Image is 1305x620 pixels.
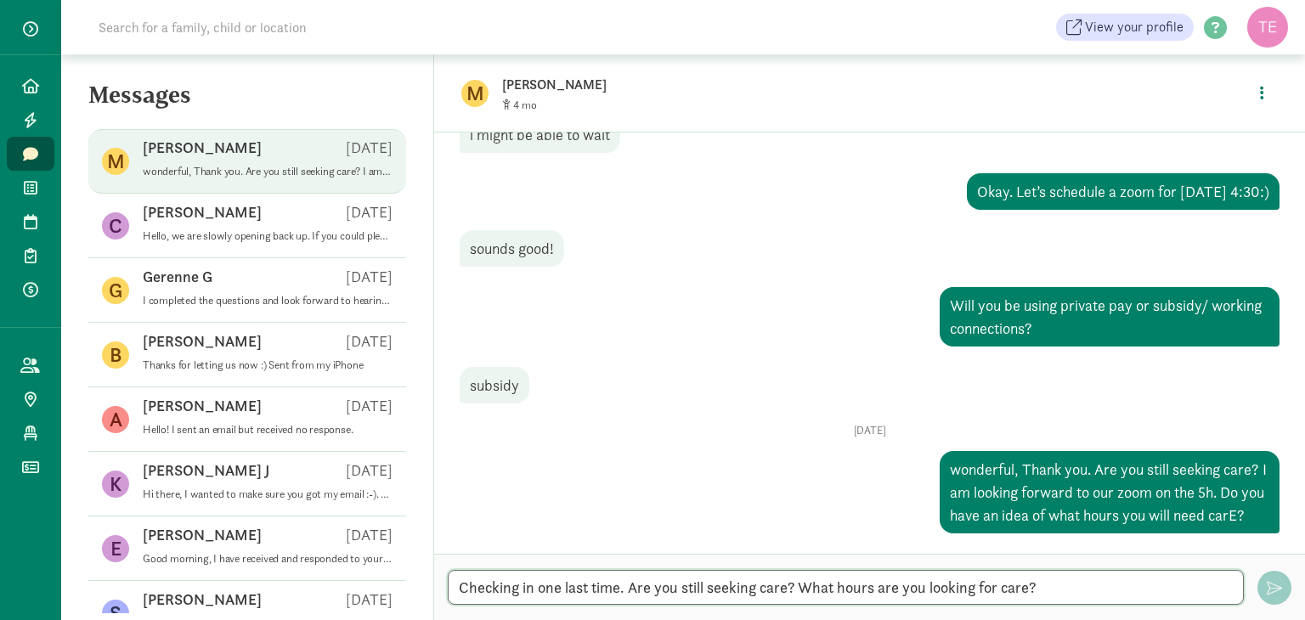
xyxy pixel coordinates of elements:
figure: M [102,148,129,175]
figure: M [461,80,489,107]
figure: B [102,341,129,369]
div: subsidy [460,367,529,403]
p: [PERSON_NAME] [143,525,262,545]
p: [DATE] [346,331,393,352]
figure: K [102,471,129,498]
p: wonderful, Thank you. Are you still seeking care? I am looking forward to our zoom on the 5h. Do ... [143,165,393,178]
span: View your profile [1085,17,1184,37]
p: [DATE] [346,267,393,287]
p: [PERSON_NAME] J [143,460,269,481]
span: 4 [513,98,537,112]
p: [DATE] [346,525,393,545]
figure: G [102,277,129,304]
p: [DATE] [346,460,393,481]
p: [DATE] [346,202,393,223]
div: wonderful, Thank you. Are you still seeking care? I am looking forward to our zoom on the 5h. Do ... [940,451,1280,533]
p: Good morning, I have received and responded to your email this morning 🙂 thank you for following ... [143,552,393,566]
p: [PERSON_NAME] [502,73,1037,97]
p: Thanks for letting us now :) Sent from my iPhone [143,358,393,372]
p: [PERSON_NAME] [143,396,262,416]
p: Hello! I sent an email but received no response. [143,423,393,437]
p: [DATE] [346,138,393,158]
p: Gerenne G [143,267,212,287]
p: [PERSON_NAME] [143,202,262,223]
iframe: Chat Widget [1220,538,1305,620]
p: [DATE] [460,424,1280,437]
p: Hello, we are slowly opening back up. If you could please fill out our interest form, it will hel... [143,229,393,243]
p: [PERSON_NAME] [143,331,262,352]
a: View your profile [1056,14,1194,41]
input: Search for a family, child or location [88,10,565,44]
div: i might be able to wait [460,116,620,153]
p: [PERSON_NAME] [143,138,262,158]
p: [PERSON_NAME] [143,589,262,610]
div: sounds good! [460,230,564,267]
figure: A [102,406,129,433]
h5: Messages [61,82,433,122]
p: Hi there, I wanted to make sure you got my email :-). Are we still on for 510 [DATE]? [143,488,393,501]
figure: C [102,212,129,240]
div: Okay. Let’s schedule a zoom for [DATE] 4:30:) [967,173,1280,210]
figure: E [102,535,129,562]
p: [DATE] [346,589,393,610]
div: Will you be using private pay or subsidy/ working connections? [940,287,1280,347]
p: I completed the questions and look forward to hearing from you soon. Have a good week! [143,294,393,307]
p: [DATE] [346,396,393,416]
